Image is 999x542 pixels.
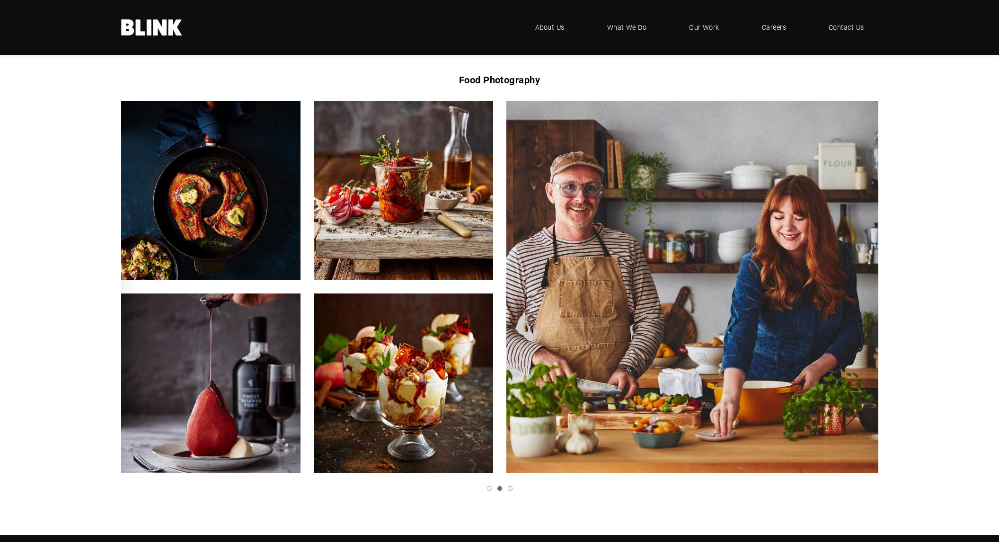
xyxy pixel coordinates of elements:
[521,13,579,42] a: About Us
[859,101,878,473] a: Next slide
[748,13,800,42] a: Careers
[829,22,864,33] span: Contact Us
[689,22,719,33] span: Our Work
[115,101,878,473] li: 2 of 3
[121,19,183,36] a: Home
[535,22,565,33] span: About Us
[607,22,647,33] span: What We Do
[121,293,301,473] img: 24-booths-port-poached-pears-main.jpg
[508,486,513,491] a: Slide 3
[762,22,786,33] span: Careers
[675,13,734,42] a: Our Work
[249,72,750,87] h1: Food Photography
[487,486,492,491] a: Slide 1
[506,101,878,473] img: 23-stylists-group-shot-dps-02.jpg
[121,101,301,280] img: 21-t-bone-steaks-with-blue-cheese-butter-main.jpg
[497,486,502,491] a: Slide 2
[314,293,493,473] img: 25-recipe-card-ice-cream-sundae-02.jpg
[314,101,493,280] img: 22-discover-something-new-tomatoes-main.jpg
[121,101,140,473] a: Previous slide
[593,13,661,42] a: What We Do
[814,13,878,42] a: Contact Us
